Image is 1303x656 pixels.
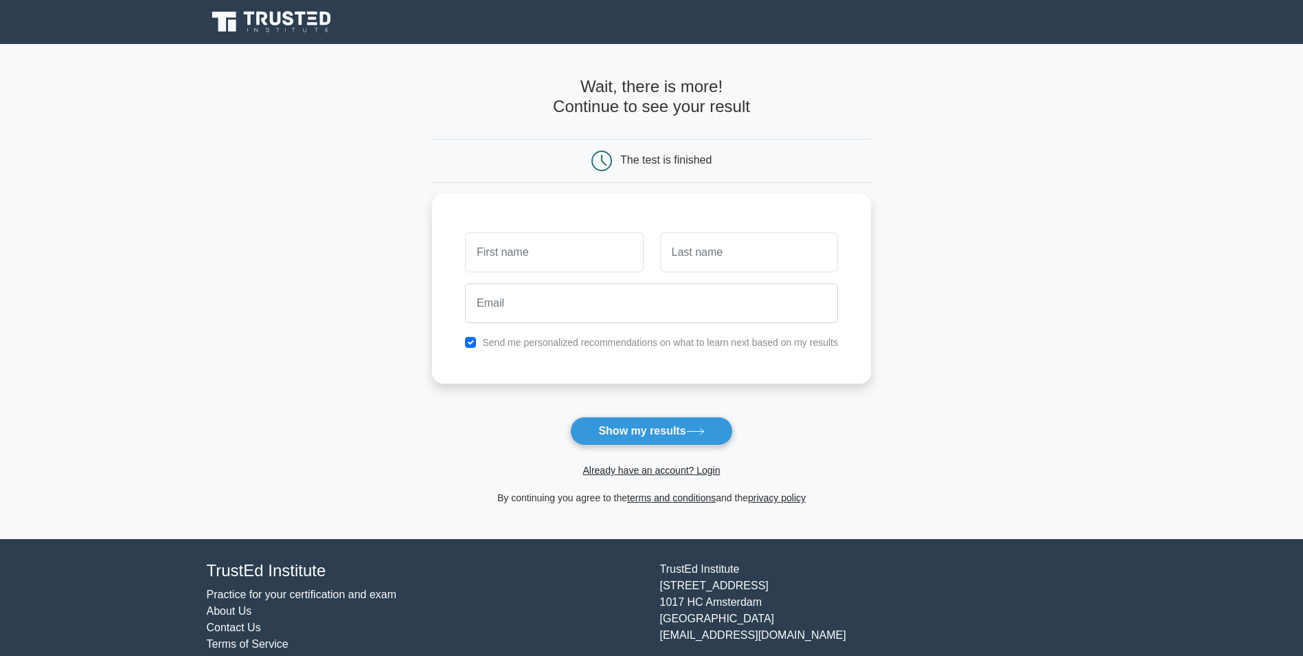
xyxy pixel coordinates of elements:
input: First name [465,232,643,272]
h4: TrustEd Institute [207,561,644,581]
a: privacy policy [748,492,806,503]
div: The test is finished [620,154,712,166]
a: Terms of Service [207,638,288,650]
h4: Wait, there is more! Continue to see your result [432,77,871,117]
button: Show my results [570,417,732,446]
a: Already have an account? Login [582,465,720,476]
input: Last name [660,232,838,272]
div: By continuing you agree to the and the [424,490,879,506]
a: Contact Us [207,622,261,633]
a: terms and conditions [627,492,716,503]
input: Email [465,283,838,323]
a: Practice for your certification and exam [207,589,397,600]
label: Send me personalized recommendations on what to learn next based on my results [482,337,838,348]
a: About Us [207,605,252,617]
